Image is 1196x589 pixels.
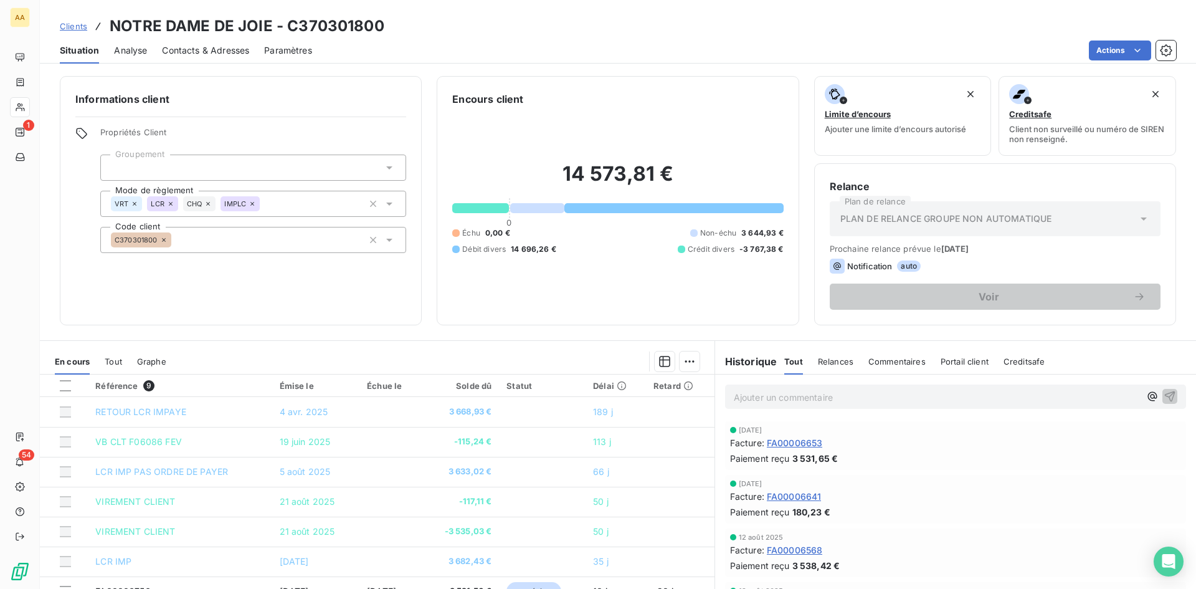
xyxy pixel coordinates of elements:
[1154,547,1184,577] div: Open Intercom Messenger
[95,496,175,507] span: VIREMENT CLIENT
[868,357,926,366] span: Commentaires
[60,21,87,31] span: Clients
[224,200,246,208] span: IMPLC
[137,357,166,366] span: Graphe
[700,227,736,239] span: Non-échu
[95,526,175,537] span: VIREMENT CLIENT
[114,44,147,57] span: Analyse
[730,452,790,465] span: Paiement reçu
[485,227,510,239] span: 0,00 €
[739,244,784,255] span: -3 767,38 €
[60,44,99,57] span: Situation
[1089,41,1151,60] button: Actions
[506,381,578,391] div: Statut
[280,466,331,477] span: 5 août 2025
[452,92,523,107] h6: Encours client
[10,7,30,27] div: AA
[105,357,122,366] span: Tout
[55,357,90,366] span: En cours
[767,436,823,449] span: FA00006653
[730,544,764,557] span: Facture :
[115,200,128,208] span: VRT
[171,234,181,246] input: Ajouter une valeur
[845,292,1133,302] span: Voir
[830,179,1160,194] h6: Relance
[830,284,1160,310] button: Voir
[593,556,609,567] span: 35 j
[792,505,830,519] span: 180,23 €
[999,76,1176,156] button: CreditsafeClient non surveillé ou numéro de SIREN non renseigné.
[825,124,966,134] span: Ajouter une limite d’encours autorisé
[187,200,202,208] span: CHQ
[1009,109,1051,119] span: Creditsafe
[784,357,803,366] span: Tout
[280,436,331,447] span: 19 juin 2025
[462,227,480,239] span: Échu
[100,127,406,145] span: Propriétés Client
[739,480,762,487] span: [DATE]
[95,436,182,447] span: VB CLT F06086 FEV
[429,381,491,391] div: Solde dû
[151,200,164,208] span: LCR
[280,381,353,391] div: Émise le
[730,559,790,572] span: Paiement reçu
[593,436,611,447] span: 113 j
[767,544,823,557] span: FA00006568
[593,406,613,417] span: 189 j
[452,161,783,199] h2: 14 573,81 €
[429,555,491,568] span: 3 682,43 €
[111,162,121,173] input: Ajouter une valeur
[593,526,609,537] span: 50 j
[162,44,249,57] span: Contacts & Adresses
[95,466,228,477] span: LCR IMP PAS ORDRE DE PAYER
[429,466,491,478] span: 3 633,02 €
[280,496,335,507] span: 21 août 2025
[941,357,989,366] span: Portail client
[10,562,30,582] img: Logo LeanPay
[23,120,34,131] span: 1
[429,525,491,538] span: -3 535,03 €
[1009,124,1165,144] span: Client non surveillé ou numéro de SIREN non renseigné.
[280,406,328,417] span: 4 avr. 2025
[593,496,609,507] span: 50 j
[429,406,491,418] span: 3 668,93 €
[741,227,784,239] span: 3 644,93 €
[825,109,891,119] span: Limite d’encours
[739,534,784,541] span: 12 août 2025
[280,526,335,537] span: 21 août 2025
[593,381,638,391] div: Délai
[814,76,992,156] button: Limite d’encoursAjouter une limite d’encours autorisé
[792,452,838,465] span: 3 531,65 €
[260,198,270,209] input: Ajouter une valeur
[60,20,87,32] a: Clients
[730,436,764,449] span: Facture :
[818,357,853,366] span: Relances
[792,559,840,572] span: 3 538,42 €
[143,380,154,391] span: 9
[730,505,790,519] span: Paiement reçu
[429,436,491,448] span: -115,24 €
[511,244,556,255] span: 14 696,26 €
[767,490,822,503] span: FA00006641
[110,15,384,37] h3: NOTRE DAME DE JOIE - C370301800
[593,466,609,477] span: 66 j
[462,244,506,255] span: Débit divers
[847,261,893,271] span: Notification
[897,261,921,272] span: auto
[19,449,34,461] span: 54
[830,244,1160,254] span: Prochaine relance prévue le
[739,426,762,434] span: [DATE]
[264,44,312,57] span: Paramètres
[429,496,491,508] span: -117,11 €
[95,380,264,391] div: Référence
[730,490,764,503] span: Facture :
[941,244,969,254] span: [DATE]
[715,354,777,369] h6: Historique
[1004,357,1045,366] span: Creditsafe
[506,218,511,227] span: 0
[367,381,414,391] div: Échue le
[688,244,734,255] span: Crédit divers
[95,556,131,567] span: LCR IMP
[115,236,158,244] span: C370301800
[75,92,406,107] h6: Informations client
